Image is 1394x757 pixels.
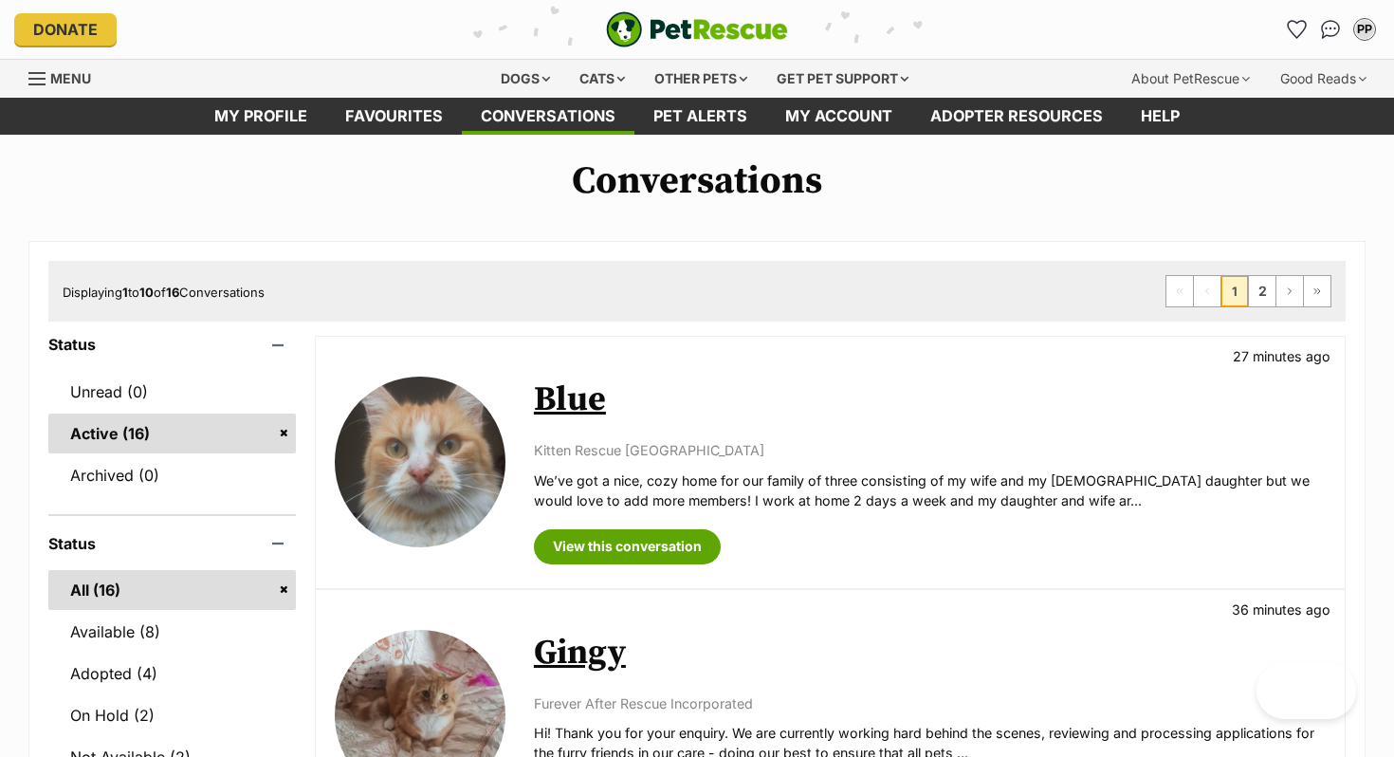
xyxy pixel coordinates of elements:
span: Page 1 [1221,276,1248,306]
a: Adopter resources [911,98,1122,135]
span: First page [1166,276,1193,306]
div: Good Reads [1267,60,1380,98]
a: Archived (0) [48,455,296,495]
header: Status [48,336,296,353]
a: Pet alerts [634,98,766,135]
div: About PetRescue [1118,60,1263,98]
a: My account [766,98,911,135]
strong: 1 [122,285,128,300]
a: On Hold (2) [48,695,296,735]
a: Page 2 [1249,276,1275,306]
a: Adopted (4) [48,654,296,693]
a: PetRescue [606,11,788,47]
p: Kitten Rescue [GEOGRAPHIC_DATA] [534,440,1326,460]
a: Active (16) [48,414,296,453]
a: Conversations [1315,14,1346,45]
a: conversations [462,98,634,135]
button: My account [1349,14,1380,45]
a: Unread (0) [48,372,296,412]
a: Blue [534,378,606,421]
iframe: Help Scout Beacon - Open [1256,662,1356,719]
a: Menu [28,60,104,94]
img: Blue [335,377,505,547]
ul: Account quick links [1281,14,1380,45]
div: Cats [566,60,638,98]
span: Previous page [1194,276,1220,306]
a: View this conversation [534,529,721,563]
p: Furever After Rescue Incorporated [534,693,1326,713]
nav: Pagination [1165,275,1331,307]
a: Last page [1304,276,1330,306]
a: Available (8) [48,612,296,652]
p: 27 minutes ago [1233,346,1330,366]
a: My profile [195,98,326,135]
div: Dogs [487,60,563,98]
span: Displaying to of Conversations [63,285,265,300]
a: Next page [1276,276,1303,306]
div: Get pet support [763,60,922,98]
img: logo-e224e6f780fb5917bec1dbf3a21bbac754714ae5b6737aabdf751b685950b380.svg [606,11,788,47]
p: We’ve got a nice, cozy home for our family of three consisting of my wife and my [DEMOGRAPHIC_DAT... [534,471,1326,511]
strong: 10 [139,285,154,300]
span: Menu [50,70,91,86]
a: Gingy [534,632,626,674]
header: Status [48,535,296,552]
a: Donate [14,13,117,46]
strong: 16 [166,285,179,300]
a: Favourites [1281,14,1311,45]
a: Help [1122,98,1199,135]
div: PP [1355,20,1374,39]
img: chat-41dd97257d64d25036548639549fe6c8038ab92f7586957e7f3b1b290dea8141.svg [1321,20,1341,39]
a: All (16) [48,570,296,610]
div: Other pets [641,60,761,98]
p: 36 minutes ago [1232,600,1330,619]
a: Favourites [326,98,462,135]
